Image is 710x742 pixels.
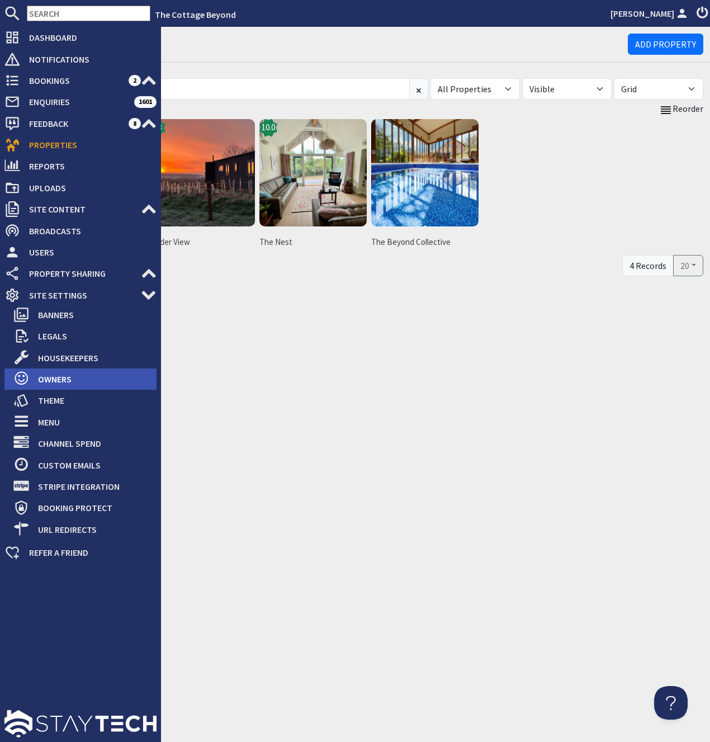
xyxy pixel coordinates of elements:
[20,50,157,68] span: Notifications
[4,29,157,46] a: Dashboard
[13,327,157,345] a: Legals
[4,710,157,738] img: staytech_l_w-4e588a39d9fa60e82540d7cfac8cfe4b7147e857d3e8dbdfbd41c59d52db0ec4.svg
[371,119,479,226] img: The Beyond Collective's icon
[369,117,481,253] a: The Beyond Collective's iconThe Beyond Collective
[659,102,703,116] a: Reorder
[628,34,703,55] a: Add Property
[152,121,162,134] span: 9.8
[27,6,150,21] input: SEARCH
[29,349,157,367] span: Housekeepers
[20,72,129,89] span: Bookings
[29,521,157,538] span: URL Redirects
[20,200,141,218] span: Site Content
[371,236,479,249] span: The Beyond Collective
[13,349,157,367] a: Housekeepers
[13,456,157,474] a: Custom Emails
[129,118,141,129] span: 8
[259,119,367,226] img: The Nest's icon
[34,78,410,100] input: Search...
[13,413,157,431] a: Menu
[20,286,141,304] span: Site Settings
[29,434,157,452] span: Channel Spend
[148,119,255,226] img: Yonder View's icon
[29,456,157,474] span: Custom Emails
[20,115,129,133] span: Feedback
[29,413,157,431] span: Menu
[129,75,141,86] span: 2
[4,157,157,175] a: Reports
[134,96,157,107] span: 1601
[622,255,674,276] div: 4 Records
[13,478,157,495] a: Stripe Integration
[13,521,157,538] a: URL Redirects
[29,391,157,409] span: Theme
[673,255,703,276] button: 20
[20,93,134,111] span: Enquiries
[29,370,157,388] span: Owners
[155,9,236,20] a: The Cottage Beyond
[145,117,257,253] a: Yonder View's icon9.8Yonder View
[4,136,157,154] a: Properties
[20,136,157,154] span: Properties
[4,243,157,261] a: Users
[29,478,157,495] span: Stripe Integration
[4,50,157,68] a: Notifications
[4,115,157,133] a: Feedback 8
[148,236,255,249] span: Yonder View
[4,286,157,304] a: Site Settings
[4,200,157,218] a: Site Content
[20,179,157,197] span: Uploads
[20,543,157,561] span: Refer a Friend
[262,121,275,134] span: 10.0
[13,370,157,388] a: Owners
[610,7,690,20] a: [PERSON_NAME]
[20,243,157,261] span: Users
[4,264,157,282] a: Property Sharing
[13,391,157,409] a: Theme
[29,499,157,517] span: Booking Protect
[4,179,157,197] a: Uploads
[29,306,157,324] span: Banners
[13,306,157,324] a: Banners
[259,236,367,249] span: The Nest
[4,543,157,561] a: Refer a Friend
[13,499,157,517] a: Booking Protect
[4,93,157,111] a: Enquiries 1601
[20,222,157,240] span: Broadcasts
[4,222,157,240] a: Broadcasts
[20,264,141,282] span: Property Sharing
[257,117,369,253] a: The Nest's icon10.0The Nest
[20,157,157,175] span: Reports
[13,434,157,452] a: Channel Spend
[20,29,157,46] span: Dashboard
[4,72,157,89] a: Bookings 2
[29,327,157,345] span: Legals
[654,686,688,720] iframe: Toggle Customer Support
